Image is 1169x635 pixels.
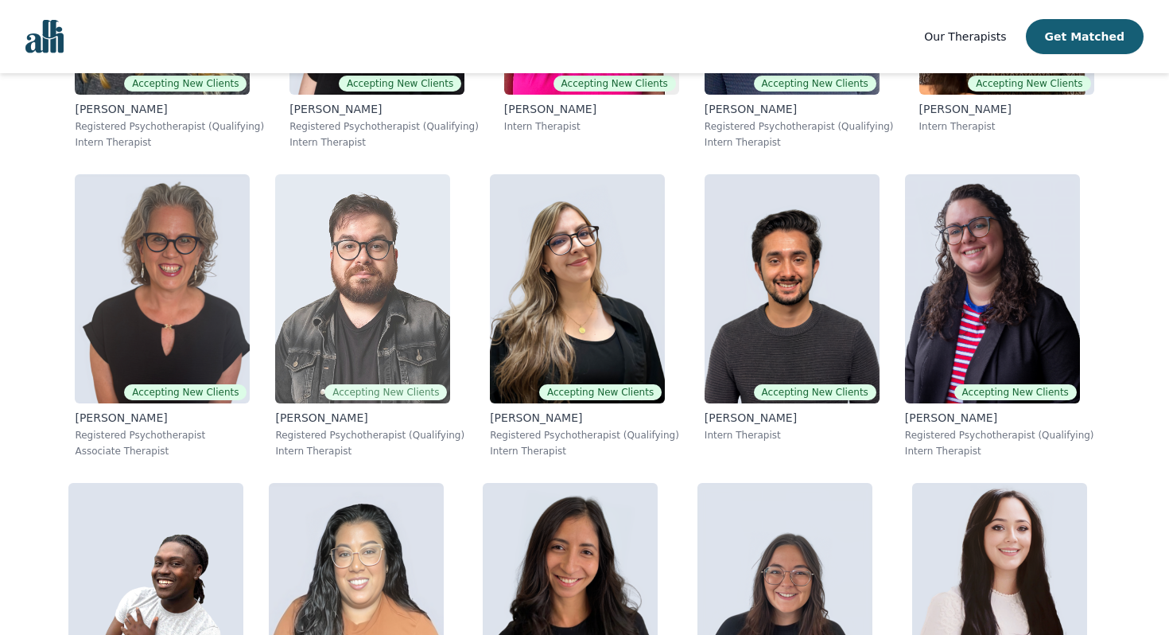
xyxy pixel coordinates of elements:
[705,429,880,442] p: Intern Therapist
[275,445,464,458] p: Intern Therapist
[504,120,679,133] p: Intern Therapist
[339,76,461,92] span: Accepting New Clients
[75,410,250,426] p: [PERSON_NAME]
[75,445,250,458] p: Associate Therapist
[490,445,679,458] p: Intern Therapist
[705,136,894,149] p: Intern Therapist
[705,410,880,426] p: [PERSON_NAME]
[75,429,250,442] p: Registered Psychotherapist
[262,162,477,470] a: Freddie_GiovaneAccepting New Clients[PERSON_NAME]Registered Psychotherapist (Qualifying)Intern Th...
[754,384,876,400] span: Accepting New Clients
[275,429,464,442] p: Registered Psychotherapist (Qualifying)
[924,27,1006,46] a: Our Therapists
[905,410,1094,426] p: [PERSON_NAME]
[324,384,447,400] span: Accepting New Clients
[275,410,464,426] p: [PERSON_NAME]
[75,136,264,149] p: Intern Therapist
[490,410,679,426] p: [PERSON_NAME]
[754,76,876,92] span: Accepting New Clients
[539,384,662,400] span: Accepting New Clients
[705,101,894,117] p: [PERSON_NAME]
[75,120,264,133] p: Registered Psychotherapist (Qualifying)
[289,136,479,149] p: Intern Therapist
[919,101,1094,117] p: [PERSON_NAME]
[892,162,1107,470] a: Cayley_HansonAccepting New Clients[PERSON_NAME]Registered Psychotherapist (Qualifying)Intern Ther...
[75,174,250,403] img: Susan_Albaum
[924,30,1006,43] span: Our Therapists
[477,162,692,470] a: Joanna_KomisarAccepting New Clients[PERSON_NAME]Registered Psychotherapist (Qualifying)Intern The...
[905,445,1094,458] p: Intern Therapist
[289,101,479,117] p: [PERSON_NAME]
[905,429,1094,442] p: Registered Psychotherapist (Qualifying)
[124,384,247,400] span: Accepting New Clients
[905,174,1080,403] img: Cayley_Hanson
[490,429,679,442] p: Registered Psychotherapist (Qualifying)
[954,384,1077,400] span: Accepting New Clients
[62,162,262,470] a: Susan_AlbaumAccepting New Clients[PERSON_NAME]Registered PsychotherapistAssociate Therapist
[289,120,479,133] p: Registered Psychotherapist (Qualifying)
[919,120,1094,133] p: Intern Therapist
[75,101,264,117] p: [PERSON_NAME]
[968,76,1090,92] span: Accepting New Clients
[692,162,892,470] a: Daniel_MendesAccepting New Clients[PERSON_NAME]Intern Therapist
[705,120,894,133] p: Registered Psychotherapist (Qualifying)
[25,20,64,53] img: alli logo
[490,174,665,403] img: Joanna_Komisar
[1026,19,1144,54] button: Get Matched
[504,101,679,117] p: [PERSON_NAME]
[275,174,450,403] img: Freddie_Giovane
[124,76,247,92] span: Accepting New Clients
[705,174,880,403] img: Daniel_Mendes
[553,76,676,92] span: Accepting New Clients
